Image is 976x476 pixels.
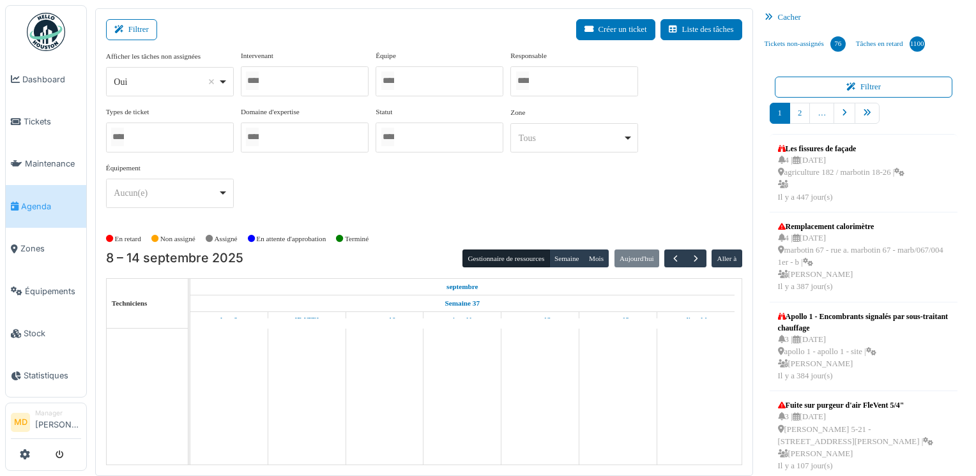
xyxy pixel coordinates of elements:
[576,19,655,40] button: Créer un ticket
[24,327,81,339] span: Stock
[778,411,950,472] div: 3 | [DATE] [PERSON_NAME] 5-21 - [STREET_ADDRESS][PERSON_NAME] | [PERSON_NAME] Il y a 107 jour(s)
[292,312,323,328] a: 9 septembre 2025
[25,158,81,170] span: Maintenance
[215,234,238,244] label: Assigné
[381,128,394,146] input: Tous
[24,369,81,382] span: Statistiques
[759,27,851,61] a: Tickets non-assignés
[11,408,81,439] a: MD Manager[PERSON_NAME]
[6,58,86,100] a: Dashboard
[759,8,968,27] div: Cacher
[22,73,81,86] span: Dashboard
[217,312,241,328] a: 8 septembre 2025
[25,285,81,297] span: Équipements
[775,396,953,475] a: Fuite sur purgeur d'air FleVent 5/4" 3 |[DATE] [PERSON_NAME] 5-21 - [STREET_ADDRESS][PERSON_NAME]...
[685,249,706,268] button: Suivant
[35,408,81,418] div: Manager
[614,249,659,267] button: Aujourd'hui
[510,50,547,61] label: Responsable
[6,312,86,354] a: Stock
[205,75,218,88] button: Remove item: 'yes'
[778,143,905,154] div: Les fissures de façade
[462,249,549,267] button: Gestionnaire de ressources
[256,234,326,244] label: En attente d'approbation
[775,140,908,207] a: Les fissures de façade 4 |[DATE] agriculture 182 / marbotin 18-26 | Il y a 447 jour(s)
[246,128,259,146] input: Tous
[6,143,86,185] a: Maintenance
[910,36,925,52] div: 1100
[111,128,124,146] input: Tous
[370,312,399,328] a: 10 septembre 2025
[241,50,273,61] label: Intervenant
[114,75,218,89] div: Oui
[516,71,529,90] input: Tous
[519,131,623,145] div: Tous
[549,249,584,267] button: Semaine
[376,107,392,117] label: Statut
[778,154,905,204] div: 4 | [DATE] agriculture 182 / marbotin 18-26 | Il y a 447 jour(s)
[443,279,482,295] a: 8 septembre 2025
[6,355,86,397] a: Statistiques
[778,232,950,294] div: 4 | [DATE] marbotin 67 - rue a. marbotin 67 - marb/067/004 1er - b | [PERSON_NAME] Il y a 387 jou...
[778,399,950,411] div: Fuite sur purgeur d'air FleVent 5/4"
[584,249,609,267] button: Mois
[442,295,483,311] a: Semaine 37
[6,228,86,270] a: Zones
[106,107,149,117] label: Types de ticket
[160,234,195,244] label: Non assigné
[789,103,810,124] a: 2
[11,413,30,432] li: MD
[778,311,950,334] div: Apollo 1 - Encombrants signalés par sous-traitant chauffage
[114,186,218,200] div: Aucun(e)
[712,249,742,267] button: Aller à
[106,163,141,174] label: Équipement
[106,51,201,62] label: Afficher les tâches non assignées
[770,103,958,134] nav: pager
[246,71,259,90] input: Tous
[449,312,475,328] a: 11 septembre 2025
[830,36,846,52] div: 76
[106,19,157,40] button: Filtrer
[660,19,742,40] button: Liste des tâches
[681,312,710,328] a: 14 septembre 2025
[526,312,554,328] a: 12 septembre 2025
[376,50,396,61] label: Équipe
[775,218,953,297] a: Remplacement calorimètre 4 |[DATE] marbotin 67 - rue a. marbotin 67 - marb/067/004 1er - b | [PER...
[6,270,86,312] a: Équipements
[510,107,525,118] label: Zone
[664,249,685,268] button: Précédent
[770,103,790,124] a: 1
[775,77,953,98] button: Filtrer
[27,13,65,51] img: Badge_color-CXgf-gQk.svg
[851,27,930,61] a: Tâches en retard
[241,107,300,117] label: Domaine d'expertise
[115,234,141,244] label: En retard
[24,115,81,128] span: Tickets
[778,334,950,383] div: 3 | [DATE] apollo 1 - apollo 1 - site | [PERSON_NAME] Il y a 384 jour(s)
[106,251,243,266] h2: 8 – 14 septembre 2025
[6,185,86,227] a: Agenda
[6,100,86,142] a: Tickets
[21,200,81,212] span: Agenda
[35,408,81,436] li: [PERSON_NAME]
[603,312,632,328] a: 13 septembre 2025
[775,308,953,386] a: Apollo 1 - Encombrants signalés par sous-traitant chauffage 3 |[DATE] apollo 1 - apollo 1 - site ...
[20,242,81,255] span: Zones
[778,221,950,232] div: Remplacement calorimètre
[809,103,834,124] a: …
[345,234,369,244] label: Terminé
[381,71,394,90] input: Tous
[112,299,148,307] span: Techniciens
